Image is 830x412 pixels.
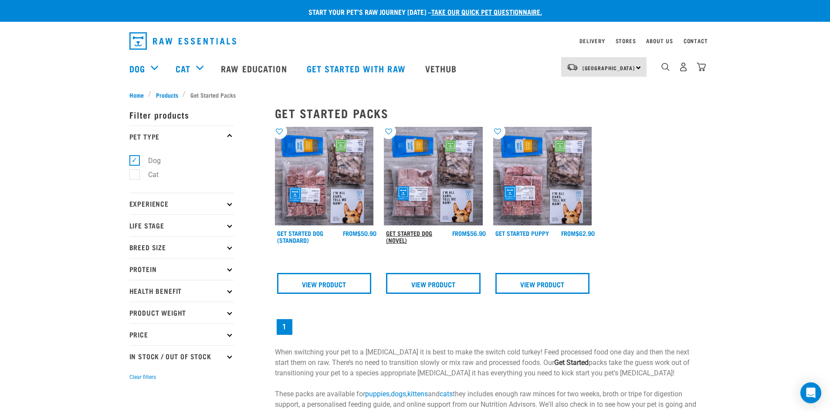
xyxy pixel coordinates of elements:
p: Pet Type [129,126,234,147]
a: Delivery [579,39,605,42]
span: Products [156,90,178,99]
a: Page 1 [277,319,292,335]
img: van-moving.png [566,63,578,71]
img: NPS Puppy Update [493,127,592,226]
p: Protein [129,258,234,280]
p: Product Weight [129,302,234,323]
nav: pagination [275,317,701,337]
img: Raw Essentials Logo [129,32,236,50]
a: Stores [616,39,636,42]
nav: breadcrumbs [129,90,701,99]
div: $50.90 [343,230,376,237]
p: Health Benefit [129,280,234,302]
a: kittens [407,390,428,398]
span: FROM [452,232,467,235]
a: cats [440,390,453,398]
a: Get started with Raw [298,51,417,86]
img: home-icon-1@2x.png [661,63,670,71]
h2: Get Started Packs [275,106,701,120]
span: FROM [343,232,357,235]
p: Filter products [129,104,234,126]
button: Clear filters [129,373,156,381]
img: NSP Dog Novel Update [384,127,483,226]
img: home-icon@2x.png [697,62,706,72]
span: FROM [561,232,576,235]
strong: Get Started [554,358,589,367]
a: puppies [365,390,390,398]
label: Dog [134,155,164,166]
a: Products [151,90,183,99]
span: [GEOGRAPHIC_DATA] [583,66,635,69]
p: In Stock / Out Of Stock [129,345,234,367]
a: View Product [277,273,372,294]
nav: dropdown navigation [122,29,708,53]
a: Cat [176,62,190,75]
a: Get Started Puppy [495,232,549,235]
img: NSP Dog Standard Update [275,127,374,226]
p: Breed Size [129,236,234,258]
img: user.png [679,62,688,72]
label: Cat [134,169,162,180]
a: Home [129,90,149,99]
a: Get Started Dog (Novel) [386,232,432,242]
div: $62.90 [561,230,595,237]
a: About Us [646,39,673,42]
a: dogs [391,390,406,398]
a: Get Started Dog (Standard) [277,232,323,242]
a: Vethub [417,51,468,86]
p: Experience [129,193,234,215]
span: Home [129,90,144,99]
a: take our quick pet questionnaire. [431,10,542,14]
p: Life Stage [129,215,234,236]
p: Price [129,323,234,345]
div: Open Intercom Messenger [800,382,821,403]
a: View Product [495,273,590,294]
div: $56.90 [452,230,486,237]
a: Dog [129,62,145,75]
a: Raw Education [212,51,298,86]
a: View Product [386,273,481,294]
a: Contact [684,39,708,42]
